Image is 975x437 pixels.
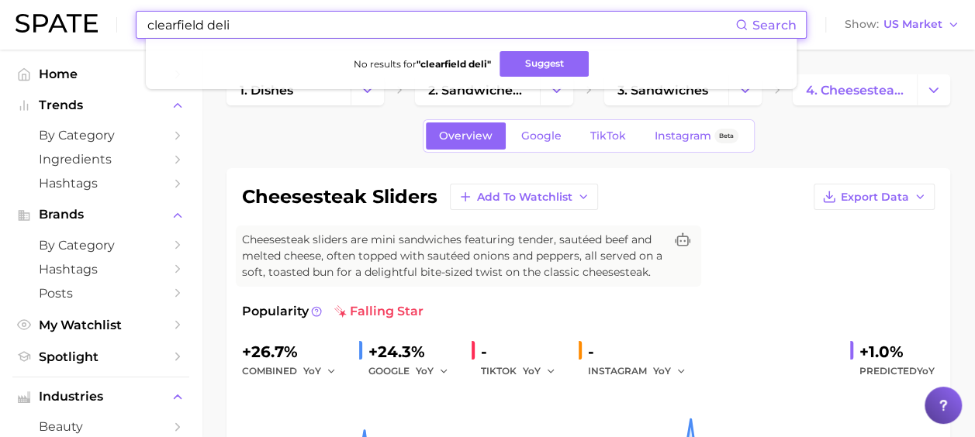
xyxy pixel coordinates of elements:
a: 4. cheesesteak sliders [793,74,917,105]
span: My Watchlist [39,318,163,332]
a: Spotlight [12,345,189,369]
a: Overview [426,122,506,150]
span: Industries [39,390,163,404]
button: Trends [12,94,189,117]
strong: " clearfield deli " [416,58,490,70]
button: Export Data [814,184,935,210]
button: Industries [12,385,189,408]
span: by Category [39,128,163,143]
div: INSTAGRAM [588,362,697,380]
span: Beta [719,129,734,143]
span: Search [752,18,797,33]
div: TIKTOK [481,362,566,380]
span: YoY [416,364,434,377]
span: Posts [39,286,163,301]
span: Home [39,67,163,81]
a: Ingredients [12,147,189,171]
a: 2. sandwiches, pizzas & tortilla dishes [415,74,539,105]
span: YoY [523,364,541,377]
a: 1. dishes [226,74,351,105]
button: Brands [12,203,189,226]
span: Predicted [859,362,935,380]
a: Home [12,62,189,86]
button: ShowUS Market [841,15,963,35]
span: by Category [39,238,163,253]
span: 1. dishes [240,83,293,98]
span: Ingredients [39,152,163,167]
span: Google [521,129,562,143]
a: Hashtags [12,257,189,281]
button: Change Category [351,74,384,105]
button: Suggest [500,51,589,77]
a: by Category [12,123,189,147]
span: No results for [353,58,490,70]
span: YoY [653,364,671,377]
span: Spotlight [39,349,163,364]
span: Popularity [242,302,309,321]
span: 4. cheesesteak sliders [806,83,904,98]
span: Cheesesteak sliders are mini sandwiches featuring tender, sautéed beef and melted cheese, often t... [242,232,664,280]
input: Search here for a brand, industry, or ingredient [146,12,735,38]
a: TikTok [577,122,639,150]
button: YoY [303,362,337,380]
span: TikTok [590,129,626,143]
span: US Market [883,20,942,29]
span: YoY [303,364,321,377]
span: Add to Watchlist [477,191,572,204]
div: GOOGLE [368,362,459,380]
span: Hashtags [39,262,163,277]
a: Posts [12,281,189,305]
img: SPATE [16,14,98,33]
a: My Watchlist [12,313,189,337]
a: by Category [12,233,189,257]
a: 3. sandwiches [604,74,728,105]
a: InstagramBeta [641,122,752,150]
span: Hashtags [39,176,163,191]
span: 3. sandwiches [617,83,708,98]
span: falling star [334,302,424,321]
a: Hashtags [12,171,189,195]
a: Google [508,122,575,150]
img: falling star [334,305,347,318]
span: Instagram [655,129,711,143]
span: 2. sandwiches, pizzas & tortilla dishes [428,83,526,98]
button: Change Category [917,74,950,105]
span: beauty [39,419,163,434]
button: YoY [523,362,556,380]
span: Overview [439,129,493,143]
div: +24.3% [368,339,459,364]
h1: cheesesteak sliders [242,188,437,206]
div: +1.0% [859,339,935,364]
span: YoY [917,365,935,377]
button: Change Category [728,74,762,105]
span: Brands [39,208,163,222]
button: Change Category [540,74,573,105]
div: combined [242,362,347,380]
span: Trends [39,98,163,112]
div: +26.7% [242,339,347,364]
div: - [588,339,697,364]
span: Export Data [841,191,909,204]
div: - [481,339,566,364]
span: Show [845,20,879,29]
button: YoY [653,362,686,380]
button: YoY [416,362,449,380]
button: Add to Watchlist [450,184,598,210]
